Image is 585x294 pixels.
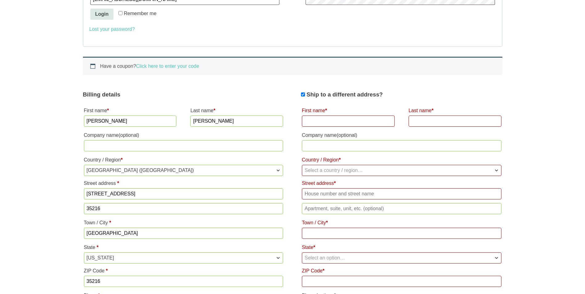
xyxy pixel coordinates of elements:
[302,165,501,176] span: Country / Region
[84,178,283,188] label: Street address
[337,133,357,138] span: (optional)
[307,91,383,98] span: Ship to a different address?
[84,106,177,116] label: First name
[302,178,501,188] label: Street address
[84,130,283,140] label: Company name
[136,63,199,69] a: Click here to enter your code
[305,168,363,173] span: Select a country / region…
[83,57,502,75] div: Have a coupon?
[302,243,501,252] label: State
[301,92,305,96] input: Ship to a different address?
[118,11,122,15] input: Remember me
[84,203,283,214] input: Apartment, suite, unit, etc. (optional)
[302,218,501,228] label: Town / City
[302,130,501,140] label: Company name
[84,243,283,252] label: State
[84,266,283,276] label: ZIP Code
[124,11,157,16] span: Remember me
[83,90,284,99] h3: Billing details
[84,218,283,228] label: Town / City
[302,252,501,263] span: State
[302,155,501,165] label: Country / Region
[84,155,283,165] label: Country / Region
[190,106,283,116] label: Last name
[84,253,283,263] span: Alabama
[84,188,283,199] input: House number and street name
[84,165,283,176] span: United States (US)
[302,266,501,276] label: ZIP Code
[302,203,501,214] input: Apartment, suite, unit, etc. (optional)
[305,255,345,260] span: Select an option…
[89,27,135,32] a: Lost your password?
[84,252,283,263] span: State
[118,133,139,138] span: (optional)
[409,106,501,116] label: Last name
[302,188,501,199] input: House number and street name
[84,165,283,176] span: Country / Region
[90,9,114,20] button: Login
[302,106,395,116] label: First name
